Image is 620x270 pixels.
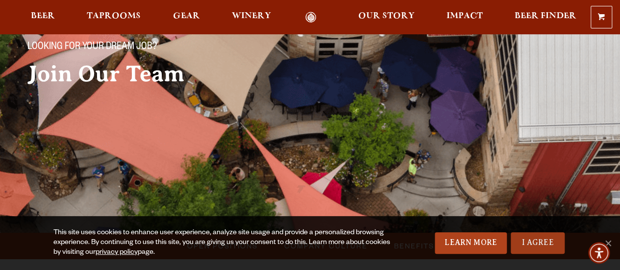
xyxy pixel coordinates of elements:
h2: Join Our Team [27,62,333,86]
a: Learn More [435,232,507,254]
div: This site uses cookies to enhance user experience, analyze site usage and provide a personalized ... [53,228,396,258]
span: Winery [232,12,271,20]
span: Beer Finder [515,12,576,20]
span: Looking for your dream job? [27,41,157,54]
a: Gear [167,12,206,23]
a: Odell Home [293,12,329,23]
div: Accessibility Menu [588,242,610,264]
a: privacy policy [96,249,138,257]
span: Beer [31,12,55,20]
a: I Agree [511,232,565,254]
a: Beer [25,12,61,23]
span: Gear [173,12,200,20]
a: Impact [440,12,489,23]
a: Winery [225,12,277,23]
a: Beer Finder [508,12,583,23]
a: Our Story [352,12,421,23]
span: Impact [446,12,483,20]
a: Taprooms [80,12,147,23]
span: Our Story [358,12,415,20]
span: Taprooms [87,12,141,20]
